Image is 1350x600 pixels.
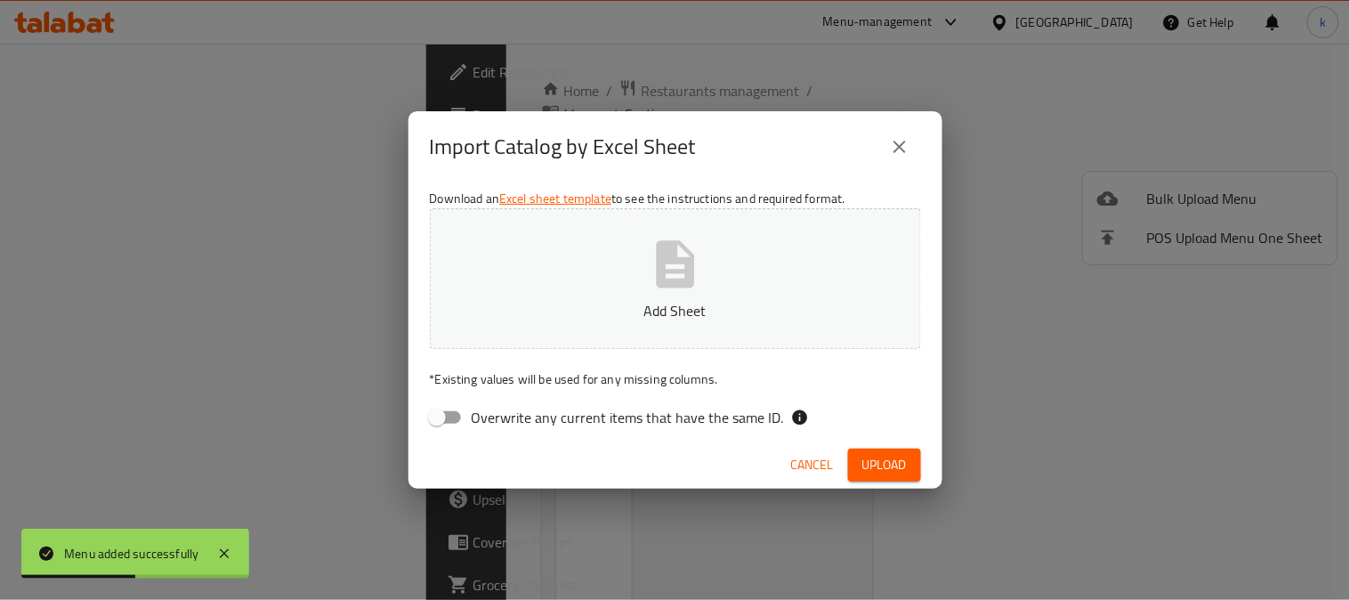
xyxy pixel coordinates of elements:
span: Overwrite any current items that have the same ID. [472,407,784,428]
button: Add Sheet [430,208,921,349]
a: Excel sheet template [499,187,611,210]
div: Menu added successfully [64,544,199,564]
button: close [878,126,921,168]
p: Existing values will be used for any missing columns. [430,370,921,388]
span: Upload [862,454,907,476]
h2: Import Catalog by Excel Sheet [430,133,696,161]
div: Download an to see the instructions and required format. [408,182,942,441]
svg: If the overwrite option isn't selected, then the items that match an existing ID will be ignored ... [791,409,809,426]
button: Upload [848,449,921,482]
p: Add Sheet [457,300,893,321]
button: Cancel [784,449,841,482]
span: Cancel [791,454,834,476]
